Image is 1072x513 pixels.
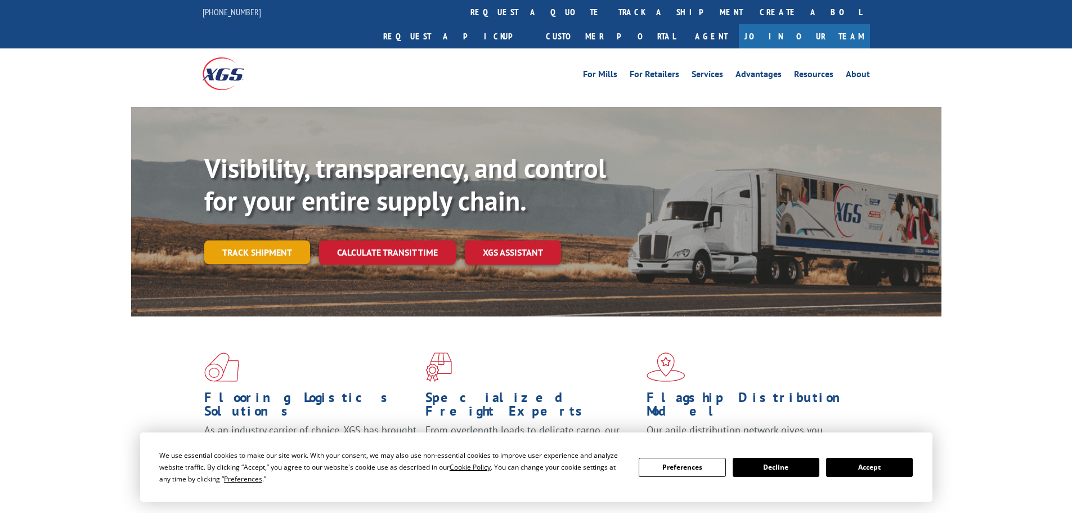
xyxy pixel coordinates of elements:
[692,70,723,82] a: Services
[647,353,685,382] img: xgs-icon-flagship-distribution-model-red
[794,70,833,82] a: Resources
[465,240,561,265] a: XGS ASSISTANT
[639,458,725,477] button: Preferences
[733,458,819,477] button: Decline
[140,432,932,502] div: Cookie Consent Prompt
[425,423,638,474] p: From overlength loads to delicate cargo, our experienced staff knows the best way to move your fr...
[159,449,625,485] div: We use essential cookies to make our site work. With your consent, we may also use non-essential ...
[826,458,913,477] button: Accept
[204,353,239,382] img: xgs-icon-total-supply-chain-intelligence-red
[224,474,262,484] span: Preferences
[425,391,638,423] h1: Specialized Freight Experts
[846,70,870,82] a: About
[375,24,537,48] a: Request a pickup
[204,423,416,463] span: As an industry carrier of choice, XGS has brought innovation and dedication to flooring logistics...
[203,6,261,17] a: [PHONE_NUMBER]
[204,391,417,423] h1: Flooring Logistics Solutions
[319,240,456,265] a: Calculate transit time
[739,24,870,48] a: Join Our Team
[583,70,617,82] a: For Mills
[204,240,310,264] a: Track shipment
[630,70,679,82] a: For Retailers
[647,423,854,450] span: Our agile distribution network gives you nationwide inventory management on demand.
[450,462,491,472] span: Cookie Policy
[684,24,739,48] a: Agent
[204,150,606,218] b: Visibility, transparency, and control for your entire supply chain.
[647,391,859,423] h1: Flagship Distribution Model
[537,24,684,48] a: Customer Portal
[425,353,452,382] img: xgs-icon-focused-on-flooring-red
[735,70,782,82] a: Advantages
